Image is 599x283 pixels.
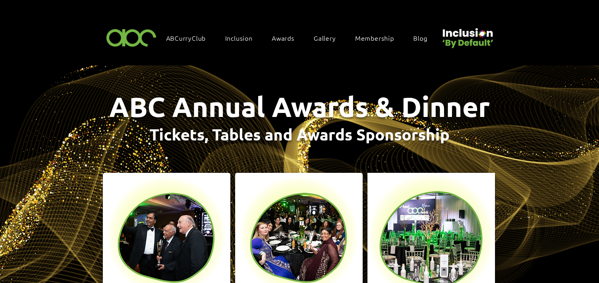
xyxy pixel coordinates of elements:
[310,30,348,46] a: Gallery
[409,30,439,46] a: Blog
[162,30,440,46] nav: Site
[149,124,450,144] span: Tickets, Tables and Awards Sponsorship
[221,30,265,46] div: Inclusion
[268,30,306,46] div: Awards
[225,34,253,42] span: Inclusion
[440,22,495,49] img: Untitled design (22).png
[162,30,218,46] a: ABCurryClub
[355,34,394,42] span: Membership
[272,34,295,42] span: Awards
[166,34,206,42] span: ABCurryClub
[351,30,406,46] a: Membership
[104,26,159,49] img: ABC-Logo-Blank-Background-01-01-2.png
[109,89,490,123] span: ABC Annual Awards & Dinner
[314,34,336,42] span: Gallery
[413,34,427,42] span: Blog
